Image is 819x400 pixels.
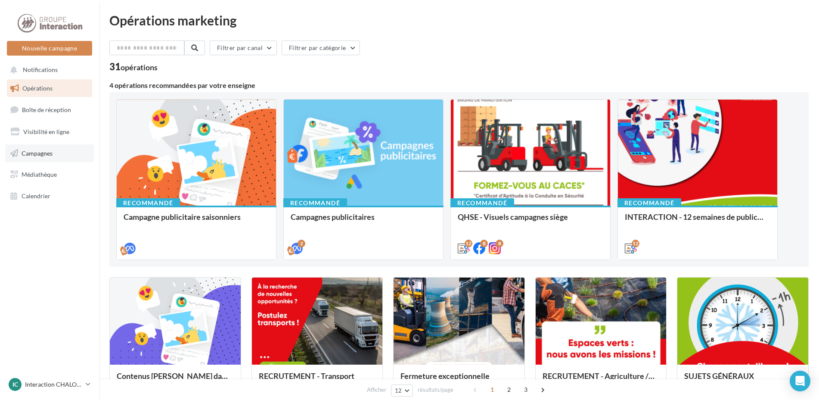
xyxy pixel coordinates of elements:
[5,144,94,162] a: Campagnes
[465,240,472,247] div: 12
[485,383,499,397] span: 1
[109,14,809,27] div: Opérations marketing
[121,63,158,71] div: opérations
[282,41,360,55] button: Filtrer par catégorie
[23,128,69,135] span: Visibilité en ligne
[543,372,660,389] div: RECRUTEMENT - Agriculture / Espaces verts
[22,171,57,178] span: Médiathèque
[109,62,158,72] div: 31
[367,386,386,394] span: Afficher
[684,372,801,389] div: SUJETS GÉNÉRAUX
[480,240,488,247] div: 8
[625,212,770,230] div: INTERACTION - 12 semaines de publication
[5,166,94,184] a: Médiathèque
[395,387,402,394] span: 12
[617,198,681,208] div: Recommandé
[391,384,413,397] button: 12
[7,41,92,56] button: Nouvelle campagne
[418,386,453,394] span: résultats/page
[259,372,376,389] div: RECRUTEMENT - Transport
[400,372,518,389] div: Fermeture exceptionnelle
[496,240,503,247] div: 8
[12,380,18,389] span: IC
[22,192,50,200] span: Calendrier
[22,106,71,113] span: Boîte de réception
[790,371,810,391] div: Open Intercom Messenger
[519,383,533,397] span: 3
[25,380,82,389] p: Interaction CHALONS EN [GEOGRAPHIC_DATA]
[458,212,603,230] div: QHSE - Visuels campagnes siège
[298,240,305,247] div: 2
[109,82,809,89] div: 4 opérations recommandées par votre enseigne
[291,212,436,230] div: Campagnes publicitaires
[5,79,94,97] a: Opérations
[5,123,94,141] a: Visibilité en ligne
[22,149,53,156] span: Campagnes
[283,198,347,208] div: Recommandé
[632,240,639,247] div: 12
[210,41,277,55] button: Filtrer par canal
[116,198,180,208] div: Recommandé
[450,198,514,208] div: Recommandé
[7,376,92,393] a: IC Interaction CHALONS EN [GEOGRAPHIC_DATA]
[124,212,269,230] div: Campagne publicitaire saisonniers
[22,84,53,92] span: Opérations
[117,372,234,389] div: Contenus [PERSON_NAME] dans un esprit estival
[502,383,516,397] span: 2
[5,187,94,205] a: Calendrier
[5,100,94,119] a: Boîte de réception
[23,66,58,74] span: Notifications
